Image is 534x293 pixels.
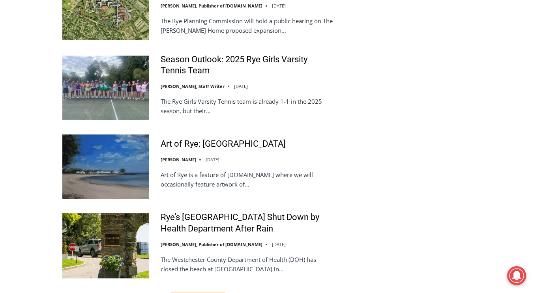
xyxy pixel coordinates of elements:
a: [PERSON_NAME] Read Sanctuary Fall Fest: [DATE] [0,78,118,98]
h4: [PERSON_NAME] Read Sanctuary Fall Fest: [DATE] [6,79,105,97]
img: Season Outlook: 2025 Rye Girls Varsity Tennis Team [62,56,149,120]
p: The Rye Girls Varsity Tennis team is already 1-1 in the 2025 season, but their… [161,97,334,116]
a: [PERSON_NAME], Staff Writer [161,83,225,89]
span: Intern @ [DOMAIN_NAME] [206,78,366,96]
div: Two by Two Animal Haven & The Nature Company: The Wild World of Animals [83,22,114,66]
span: Open Tues. - Sun. [PHONE_NUMBER] [2,81,77,111]
a: [PERSON_NAME], Publisher of [DOMAIN_NAME] [161,3,262,9]
a: Open Tues. - Sun. [PHONE_NUMBER] [0,79,79,98]
div: / [88,68,90,76]
p: The Westchester County Department of Health (DOH) has closed the beach at [GEOGRAPHIC_DATA] in… [161,255,334,274]
a: Art of Rye: [GEOGRAPHIC_DATA] [161,138,286,150]
a: Intern @ [DOMAIN_NAME] [190,77,382,98]
a: [PERSON_NAME] [161,157,196,162]
div: "[PERSON_NAME]'s draw is the fine variety of pristine raw fish kept on hand" [81,49,116,94]
div: "We would have speakers with experience in local journalism speak to us about their experiences a... [199,0,373,77]
a: [PERSON_NAME], Publisher of [DOMAIN_NAME] [161,241,262,247]
img: Art of Rye: Rye Beach [62,134,149,199]
a: Rye’s [GEOGRAPHIC_DATA] Shut Down by Health Department After Rain [161,212,334,234]
time: [DATE] [206,157,219,162]
time: [DATE] [272,241,286,247]
a: Season Outlook: 2025 Rye Girls Varsity Tennis Team [161,54,334,77]
div: 6 [83,68,86,76]
p: Art of Rye is a feature of [DOMAIN_NAME] where we will occasionally feature artwork of… [161,170,334,189]
div: 6 [92,68,96,76]
p: The Rye Planning Commission will hold a public hearing on The [PERSON_NAME] Home proposed expansion… [161,16,334,35]
time: [DATE] [272,3,286,9]
time: [DATE] [234,83,248,89]
img: Rye’s Coveleigh Beach Shut Down by Health Department After Rain [62,213,149,278]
